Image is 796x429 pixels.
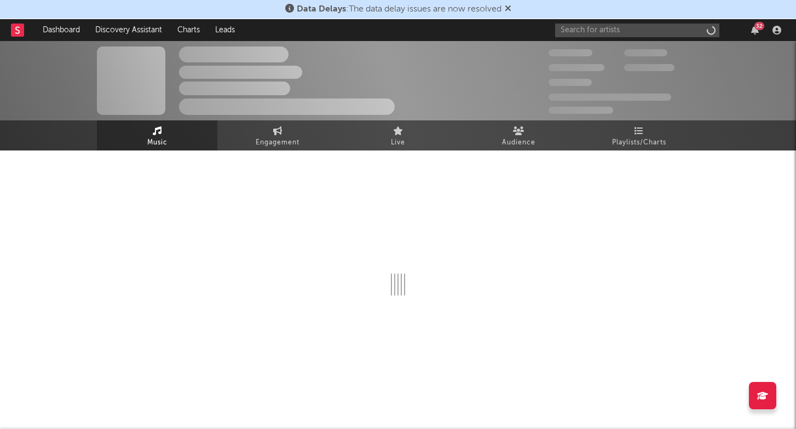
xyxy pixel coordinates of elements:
span: Data Delays [297,5,346,14]
span: 100,000 [624,49,667,56]
span: Audience [502,136,535,149]
a: Playlists/Charts [579,120,699,150]
span: 50,000,000 Monthly Listeners [549,94,671,101]
a: Dashboard [35,19,88,41]
a: Music [97,120,217,150]
a: Leads [207,19,243,41]
span: 300,000 [549,49,592,56]
span: Jump Score: 85.0 [549,107,613,114]
span: Engagement [256,136,299,149]
span: 50,000,000 [549,64,604,71]
a: Engagement [217,120,338,150]
div: 32 [754,22,764,30]
a: Discovery Assistant [88,19,170,41]
span: 1,000,000 [624,64,674,71]
span: Playlists/Charts [612,136,666,149]
a: Charts [170,19,207,41]
a: Live [338,120,458,150]
button: 32 [751,26,759,34]
span: Music [147,136,168,149]
a: Audience [458,120,579,150]
span: : The data delay issues are now resolved [297,5,501,14]
span: Live [391,136,405,149]
input: Search for artists [555,24,719,37]
span: Dismiss [505,5,511,14]
span: 100,000 [549,79,592,86]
